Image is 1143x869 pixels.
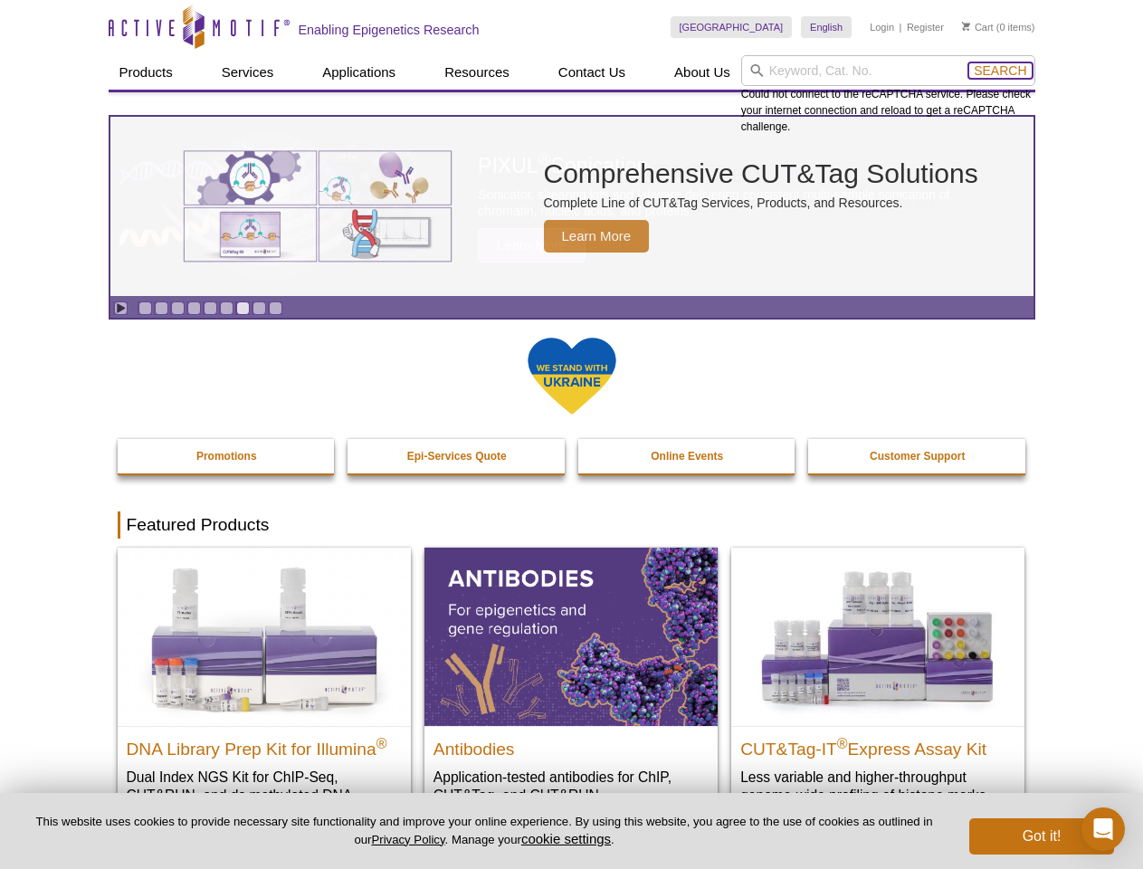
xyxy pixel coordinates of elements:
a: Applications [311,55,406,90]
a: [GEOGRAPHIC_DATA] [671,16,793,38]
strong: Online Events [651,450,723,463]
strong: Customer Support [870,450,965,463]
img: DNA Library Prep Kit for Illumina [118,548,411,725]
a: Cart [962,21,994,33]
input: Keyword, Cat. No. [741,55,1035,86]
p: This website uses cookies to provide necessary site functionality and improve your online experie... [29,814,939,848]
strong: Epi-Services Quote [407,450,507,463]
button: cookie settings [521,831,611,846]
a: Resources [433,55,520,90]
h2: Comprehensive CUT&Tag Solutions [544,160,978,187]
a: Contact Us [548,55,636,90]
a: Login [870,21,894,33]
sup: ® [837,735,848,750]
a: Toggle autoplay [114,301,128,315]
a: About Us [663,55,741,90]
article: Comprehensive CUT&Tag Solutions [110,117,1033,296]
div: Could not connect to the reCAPTCHA service. Please check your internet connection and reload to g... [741,55,1035,135]
h2: Enabling Epigenetics Research [299,22,480,38]
a: Go to slide 6 [220,301,233,315]
a: Products [109,55,184,90]
a: All Antibodies Antibodies Application-tested antibodies for ChIP, CUT&Tag, and CUT&RUN. [424,548,718,822]
a: Register [907,21,944,33]
span: Learn More [544,220,650,253]
a: Go to slide 9 [269,301,282,315]
sup: ® [376,735,387,750]
h2: Featured Products [118,511,1026,539]
h2: CUT&Tag-IT Express Assay Kit [740,731,1015,759]
img: All Antibodies [424,548,718,725]
img: We Stand With Ukraine [527,336,617,416]
img: Your Cart [962,22,970,31]
li: | [900,16,902,38]
a: Go to slide 5 [204,301,217,315]
a: Epi-Services Quote [348,439,567,473]
button: Search [968,62,1032,79]
p: Dual Index NGS Kit for ChIP-Seq, CUT&RUN, and ds methylated DNA assays. [127,768,402,823]
a: Go to slide 2 [155,301,168,315]
a: Services [211,55,285,90]
a: Go to slide 7 [236,301,250,315]
a: Online Events [578,439,797,473]
a: Go to slide 4 [187,301,201,315]
p: Application-tested antibodies for ChIP, CUT&Tag, and CUT&RUN. [433,768,709,805]
a: CUT&Tag-IT® Express Assay Kit CUT&Tag-IT®Express Assay Kit Less variable and higher-throughput ge... [731,548,1024,822]
h2: Antibodies [433,731,709,759]
strong: Promotions [196,450,257,463]
a: DNA Library Prep Kit for Illumina DNA Library Prep Kit for Illumina® Dual Index NGS Kit for ChIP-... [118,548,411,840]
a: Privacy Policy [371,833,444,846]
img: CUT&Tag-IT® Express Assay Kit [731,548,1024,725]
a: Go to slide 1 [138,301,152,315]
div: Open Intercom Messenger [1081,807,1125,851]
img: Various genetic charts and diagrams. [182,149,453,263]
a: Customer Support [808,439,1027,473]
a: Go to slide 8 [252,301,266,315]
a: Various genetic charts and diagrams. Comprehensive CUT&Tag Solutions Complete Line of CUT&Tag Ser... [110,117,1033,296]
p: Complete Line of CUT&Tag Services, Products, and Resources. [544,195,978,211]
a: Go to slide 3 [171,301,185,315]
span: Search [974,63,1026,78]
a: Promotions [118,439,337,473]
p: Less variable and higher-throughput genome-wide profiling of histone marks​. [740,768,1015,805]
button: Got it! [969,818,1114,855]
a: English [801,16,852,38]
h2: DNA Library Prep Kit for Illumina [127,731,402,759]
li: (0 items) [962,16,1035,38]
